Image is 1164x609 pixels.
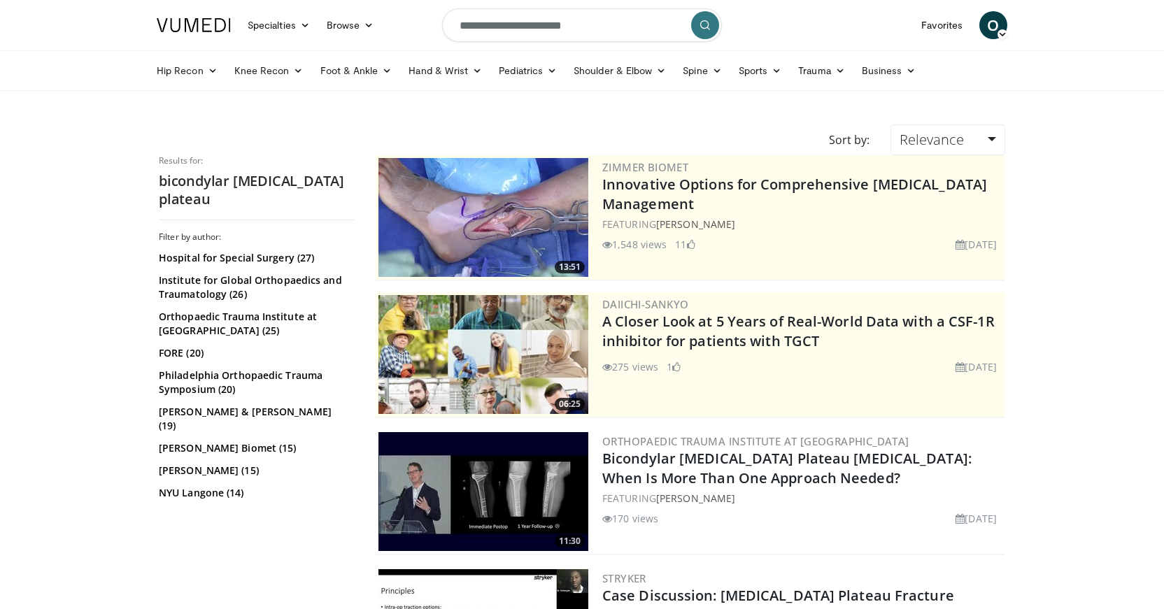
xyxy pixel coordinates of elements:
div: FEATURING [602,217,1002,231]
a: 06:25 [378,295,588,414]
a: [PERSON_NAME] [656,217,735,231]
li: [DATE] [956,359,997,374]
a: Institute for Global Orthopaedics and Traumatology (26) [159,273,351,301]
a: Pediatrics [490,57,565,85]
input: Search topics, interventions [442,8,722,42]
a: Sports [730,57,790,85]
img: ce164293-0bd9-447d-b578-fc653e6584c8.300x170_q85_crop-smart_upscale.jpg [378,158,588,277]
div: Sort by: [818,124,880,155]
a: Spine [674,57,730,85]
a: Orthopaedic Trauma Institute at [GEOGRAPHIC_DATA] [602,434,909,448]
a: Business [853,57,925,85]
a: 13:51 [378,158,588,277]
img: VuMedi Logo [157,18,231,32]
a: [PERSON_NAME] [656,492,735,505]
li: 1 [667,359,681,374]
a: 11:30 [378,432,588,551]
a: Knee Recon [226,57,312,85]
a: Daiichi-Sankyo [602,297,689,311]
img: 93c22cae-14d1-47f0-9e4a-a244e824b022.png.300x170_q85_crop-smart_upscale.jpg [378,295,588,414]
a: A Closer Look at 5 Years of Real-World Data with a CSF-1R inhibitor for patients with TGCT [602,312,995,350]
h3: Filter by author: [159,231,355,243]
span: 06:25 [555,398,585,410]
a: Stryker [602,571,646,585]
a: Innovative Options for Comprehensive [MEDICAL_DATA] Management [602,175,987,213]
li: 1,548 views [602,237,667,252]
a: NYU Langone (14) [159,486,351,500]
a: Browse [318,11,383,39]
a: Orthopaedic Trauma Institute at [GEOGRAPHIC_DATA] (25) [159,310,351,338]
a: FORE (20) [159,346,351,360]
li: 11 [675,237,695,252]
a: Hip Recon [148,57,226,85]
h2: bicondylar [MEDICAL_DATA] plateau [159,172,355,208]
img: 7024766d-7500-4fcd-b8c6-0cc5818d5fbb.300x170_q85_crop-smart_upscale.jpg [378,432,588,551]
a: Foot & Ankle [312,57,401,85]
span: 13:51 [555,261,585,273]
span: Relevance [900,130,964,149]
a: Relevance [890,124,1005,155]
a: [PERSON_NAME] (15) [159,464,351,478]
p: Results for: [159,155,355,166]
a: Trauma [790,57,853,85]
a: Hospital for Special Surgery (27) [159,251,351,265]
li: 275 views [602,359,658,374]
a: Specialties [239,11,318,39]
a: Hand & Wrist [400,57,490,85]
div: FEATURING [602,491,1002,506]
a: Philadelphia Orthopaedic Trauma Symposium (20) [159,368,351,396]
li: [DATE] [956,237,997,252]
a: Case Discussion: [MEDICAL_DATA] Plateau Fracture [602,586,954,605]
a: Shoulder & Elbow [565,57,674,85]
a: [PERSON_NAME] & [PERSON_NAME] (19) [159,405,351,433]
a: O [979,11,1007,39]
li: 170 views [602,511,658,526]
a: Zimmer Biomet [602,160,688,174]
a: Bicondylar [MEDICAL_DATA] Plateau [MEDICAL_DATA]: When Is More Than One Approach Needed? [602,449,972,487]
li: [DATE] [956,511,997,526]
span: 11:30 [555,535,585,547]
a: [PERSON_NAME] Biomet (15) [159,441,351,455]
a: Favorites [913,11,971,39]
